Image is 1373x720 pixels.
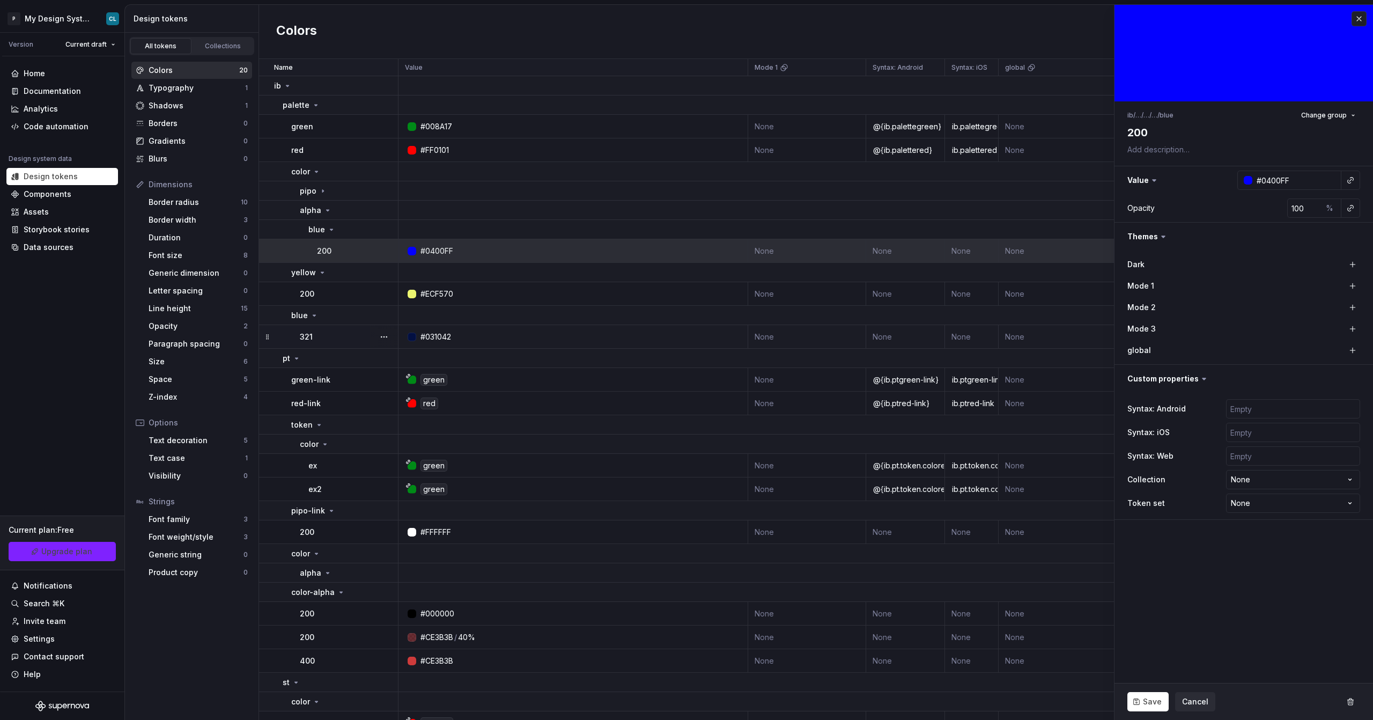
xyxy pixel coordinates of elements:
p: red [291,145,304,156]
div: 1 [245,101,248,110]
div: Code automation [24,121,88,132]
p: Syntax: iOS [951,63,987,72]
li: / [1141,111,1143,119]
div: 10 [241,198,248,207]
div: Typography [149,83,245,93]
td: None [748,392,866,415]
div: Blurs [149,153,243,164]
a: Size6 [144,353,252,370]
div: Design system data [9,155,72,163]
button: Change group [1296,108,1360,123]
div: Size [149,356,243,367]
p: Value [405,63,423,72]
span: Cancel [1182,696,1208,707]
p: blue [308,224,325,235]
p: Mode 1 [755,63,778,72]
button: Contact support [6,648,118,665]
p: pt [283,353,290,364]
a: Line height15 [144,300,252,317]
div: 0 [243,286,248,295]
div: Settings [24,634,55,644]
label: Syntax: iOS [1127,427,1170,438]
a: Shadows1 [131,97,252,114]
div: Strings [149,496,248,507]
div: 0 [243,340,248,348]
div: @{ib.palettered} [867,145,944,156]
div: Line height [149,303,241,314]
a: Border radius10 [144,194,252,211]
button: Notifications [6,577,118,594]
div: Options [149,417,248,428]
td: None [748,626,866,649]
td: None [866,520,945,544]
a: Invite team [6,613,118,630]
div: 6 [243,357,248,366]
div: My Design System [25,13,93,24]
p: Syntax: Android [873,63,923,72]
div: Text case [149,453,245,464]
td: None [748,520,866,544]
p: st [283,677,290,688]
p: alpha [300,568,321,578]
td: None [748,239,866,263]
a: Z-index4 [144,388,252,406]
div: Border width [149,215,243,225]
a: Border width3 [144,211,252,229]
div: 0 [243,155,248,163]
a: Font family3 [144,511,252,528]
div: Components [24,189,71,200]
td: None [866,239,945,263]
a: Data sources [6,239,118,256]
p: 200 [300,608,314,619]
div: ib.palettered [946,145,998,156]
div: Text decoration [149,435,243,446]
a: Visibility0 [144,467,252,484]
div: Borders [149,118,243,129]
input: Empty [1226,399,1360,418]
div: Font size [149,250,243,261]
td: None [866,649,945,673]
div: #0400FF [420,246,453,256]
div: #008A17 [420,121,452,132]
div: All tokens [134,42,188,50]
td: None [999,477,1117,501]
td: None [748,368,866,392]
p: 321 [300,332,313,342]
p: ib [274,80,281,91]
div: 1 [245,454,248,462]
td: None [945,282,999,306]
div: Z-index [149,392,243,402]
div: #000000 [420,608,454,619]
label: Mode 3 [1127,324,1156,334]
h2: Colors [276,22,317,41]
label: Dark [1127,259,1145,270]
td: None [945,649,999,673]
td: None [999,520,1117,544]
div: #CE3B3B [420,656,453,666]
td: None [999,115,1117,138]
div: 15 [241,304,248,313]
div: @{ib.ptgreen-link} [867,374,944,385]
div: Space [149,374,243,385]
div: / [454,632,457,643]
p: 200 [300,527,314,538]
p: palette [283,100,309,111]
label: Token set [1127,498,1165,509]
p: green [291,121,313,132]
p: ex [308,460,317,471]
div: #FF0101 [420,145,449,156]
td: None [748,649,866,673]
div: 0 [243,568,248,577]
input: e.g. #000000 [1252,171,1341,190]
p: yellow [291,267,316,278]
div: Shadows [149,100,245,111]
a: Supernova Logo [35,701,89,711]
p: color [291,696,310,707]
a: Borders0 [131,115,252,132]
div: Opacity [149,321,243,332]
label: Collection [1127,474,1165,485]
td: None [866,325,945,349]
td: None [999,138,1117,162]
a: Settings [6,630,118,648]
div: @{ib.ptred-link} [867,398,944,409]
